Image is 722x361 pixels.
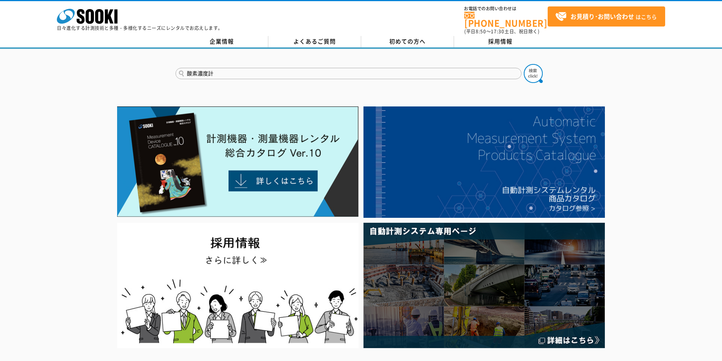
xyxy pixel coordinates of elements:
span: 8:50 [476,28,486,35]
a: [PHONE_NUMBER] [464,12,548,27]
img: 自動計測システム専用ページ [363,223,605,348]
a: 採用情報 [454,36,547,47]
input: 商品名、型式、NETIS番号を入力してください [175,68,522,79]
span: はこちら [555,11,657,22]
a: よくあるご質問 [268,36,361,47]
span: 初めての方へ [389,37,426,45]
span: 17:30 [491,28,504,35]
strong: お見積り･お問い合わせ [570,12,634,21]
img: SOOKI recruit [117,223,359,348]
a: 初めての方へ [361,36,454,47]
span: お電話でのお問い合わせは [464,6,548,11]
span: (平日 ～ 土日、祝日除く) [464,28,539,35]
img: btn_search.png [524,64,543,83]
img: 自動計測システムカタログ [363,106,605,218]
a: 企業情報 [175,36,268,47]
p: 日々進化する計測技術と多種・多様化するニーズにレンタルでお応えします。 [57,26,223,30]
a: お見積り･お問い合わせはこちら [548,6,665,27]
img: Catalog Ver10 [117,106,359,217]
